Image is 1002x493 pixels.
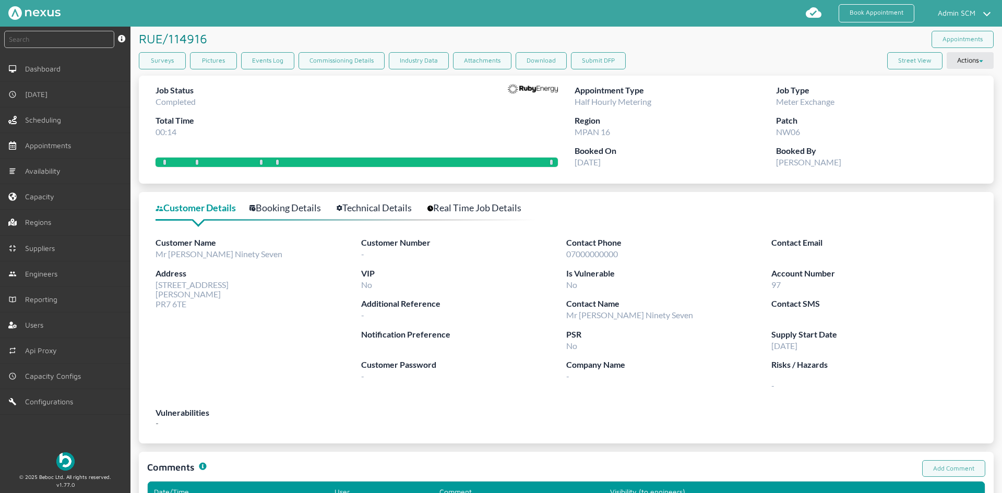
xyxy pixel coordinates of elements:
[516,52,567,69] button: Download
[566,249,618,259] span: 07000000000
[4,31,114,48] input: Search by: Ref, PostCode, MPAN, MPRN, Account, Customer
[361,297,566,310] label: Additional Reference
[8,65,17,73] img: md-desktop.svg
[139,27,211,51] h1: RUE/114916 ️️️
[575,145,776,158] label: Booked On
[947,52,994,69] button: Actions
[575,157,601,167] span: [DATE]
[566,341,577,351] span: No
[361,249,364,259] span: -
[8,116,17,124] img: scheduling-left-menu.svg
[299,52,385,69] a: Commissioning Details
[25,321,47,329] span: Users
[361,236,566,249] label: Customer Number
[25,398,77,406] span: Configurations
[566,236,771,249] label: Contact Phone
[249,200,332,215] a: Booking Details
[575,84,776,97] label: Appointment Type
[156,236,361,249] label: Customer Name
[8,6,61,20] img: Nexus
[25,167,65,175] span: Availability
[361,371,364,381] span: -
[566,280,577,290] span: No
[776,114,977,127] label: Patch
[8,167,17,175] img: md-list.svg
[887,52,943,69] button: Street View
[575,97,651,106] span: Half Hourly Metering
[776,127,800,137] span: NW06
[771,280,781,290] span: 97
[566,310,693,320] span: Mr [PERSON_NAME] Ninety Seven
[571,52,626,69] button: Submit DFP
[776,97,834,106] span: Meter Exchange
[25,244,59,252] span: Suppliers
[25,372,85,380] span: Capacity Configs
[25,90,52,99] span: [DATE]
[805,4,822,21] img: md-cloud-done.svg
[575,127,610,137] span: MPAN 16
[771,358,976,371] label: Risks / Hazards
[771,328,976,341] label: Supply Start Date
[361,310,364,320] span: -
[25,65,65,73] span: Dashboard
[566,371,569,381] span: -
[8,372,17,380] img: md-time.svg
[8,398,17,406] img: md-build.svg
[771,297,976,310] label: Contact SMS
[156,127,176,137] span: 00:14
[156,406,977,435] div: -
[361,280,372,290] span: No
[156,280,229,309] span: [STREET_ADDRESS] [PERSON_NAME] PR7 6TE
[25,218,55,226] span: Regions
[156,114,196,127] label: Total Time
[8,295,17,304] img: md-book.svg
[8,321,17,329] img: user-left-menu.svg
[25,193,58,201] span: Capacity
[156,406,977,419] label: Vulnerabilities
[566,267,771,280] label: Is Vulnerable
[771,236,976,249] label: Contact Email
[156,249,282,259] span: Mr [PERSON_NAME] Ninety Seven
[361,358,566,371] label: Customer Password
[25,116,65,124] span: Scheduling
[147,460,195,474] h1: Comments
[8,141,17,150] img: appointments-left-menu.svg
[241,52,294,69] a: Events Log
[156,84,196,97] label: Job Status
[56,452,75,471] img: Beboc Logo
[361,328,566,341] label: Notification Preference
[771,267,976,280] label: Account Number
[8,346,17,355] img: md-repeat.svg
[8,218,17,226] img: regions.left-menu.svg
[566,297,771,310] label: Contact Name
[771,341,797,351] span: [DATE]
[771,371,976,390] span: -
[190,52,237,69] a: Pictures
[776,84,977,97] label: Job Type
[508,84,558,94] img: Supplier Logo
[839,4,914,22] a: Book Appointment
[922,460,985,477] a: Add Comment
[337,200,423,215] a: Technical Details
[427,200,533,215] a: Real Time Job Details
[932,31,994,48] a: Appointments
[453,52,511,69] a: Attachments
[25,295,62,304] span: Reporting
[361,267,566,280] label: VIP
[156,200,247,215] a: Customer Details
[566,358,771,371] label: Company Name
[8,270,17,278] img: md-people.svg
[25,141,75,150] span: Appointments
[156,267,361,280] label: Address
[25,270,62,278] span: Engineers
[25,346,61,355] span: Api Proxy
[776,157,841,167] span: [PERSON_NAME]
[566,328,771,341] label: PSR
[8,244,17,252] img: md-contract.svg
[139,52,186,69] a: Surveys
[776,145,977,158] label: Booked By
[156,97,196,106] span: Completed
[575,114,776,127] label: Region
[389,52,449,69] a: Industry Data
[8,90,17,99] img: md-time.svg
